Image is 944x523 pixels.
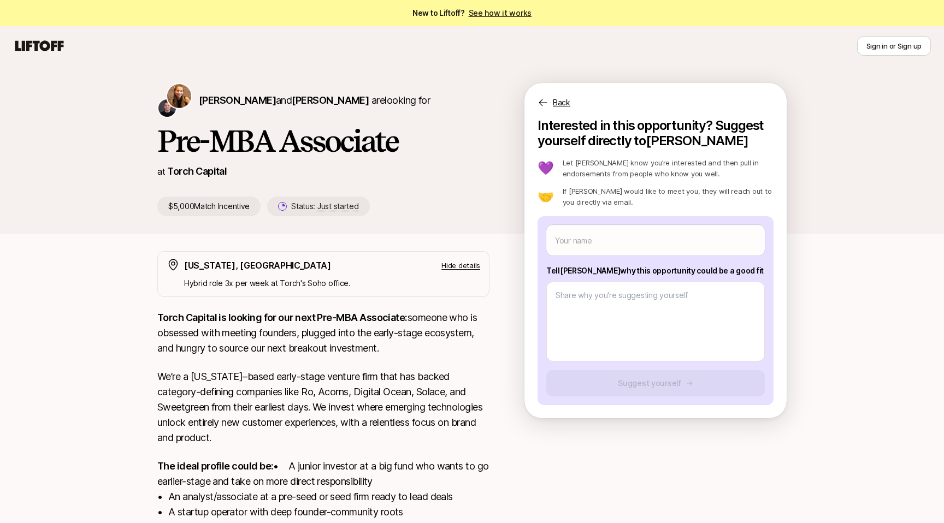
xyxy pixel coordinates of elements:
h1: Pre-MBA Associate [157,124,489,157]
p: 🤝 [538,190,554,203]
p: We’re a [US_STATE]–based early-stage venture firm that has backed category-defining companies lik... [157,369,489,445]
p: $5,000 Match Incentive [157,197,261,216]
span: New to Liftoff? [412,7,532,20]
p: at [157,164,165,179]
p: Hybrid role 3x per week at Torch's Soho office. [184,277,480,290]
p: someone who is obsessed with meeting founders, plugged into the early-stage ecosystem, and hungry... [157,310,489,356]
p: Hide details [441,260,480,271]
p: Tell [PERSON_NAME] why this opportunity could be a good fit [546,264,765,277]
span: [PERSON_NAME] [292,94,369,106]
img: Christopher Harper [158,99,176,117]
strong: Torch Capital is looking for our next Pre-MBA Associate: [157,312,408,323]
p: If [PERSON_NAME] would like to meet you, they will reach out to you directly via email. [563,186,774,207]
button: Sign in or Sign up [857,36,931,56]
a: See how it works [469,8,532,17]
p: 💜 [538,162,554,175]
span: [PERSON_NAME] [199,94,276,106]
p: Let [PERSON_NAME] know you’re interested and then pull in endorsements from people who know you w... [563,157,774,179]
p: Back [553,96,570,109]
p: Interested in this opportunity? Suggest yourself directly to [PERSON_NAME] [538,118,774,148]
strong: The ideal profile could be: [157,460,273,472]
p: are looking for [199,93,430,108]
span: and [276,94,369,106]
img: Katie Reiner [167,84,191,108]
span: Just started [317,201,359,211]
p: [US_STATE], [GEOGRAPHIC_DATA] [184,258,331,272]
p: Status: [291,200,358,213]
a: Torch Capital [167,165,227,177]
